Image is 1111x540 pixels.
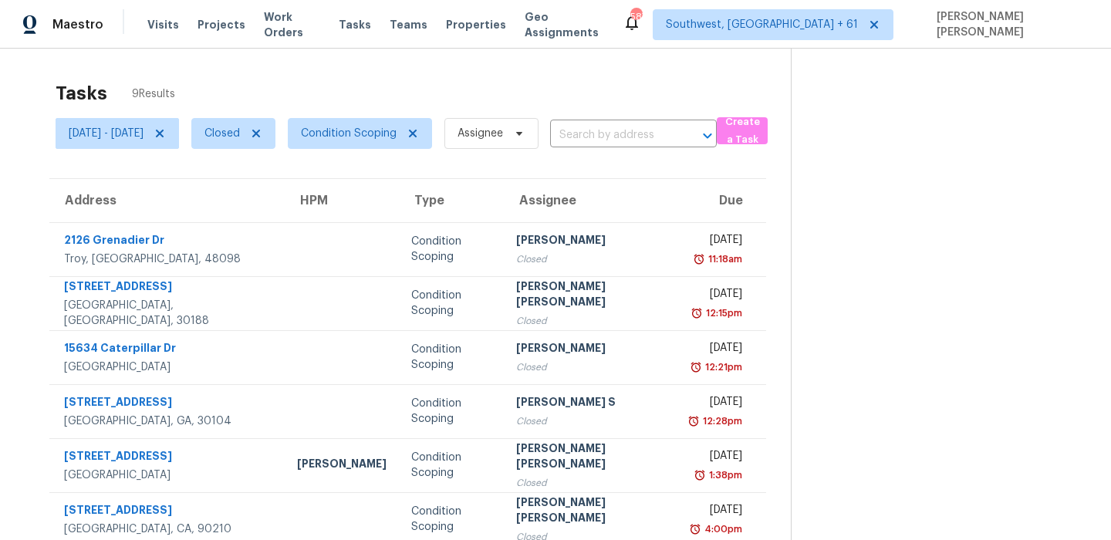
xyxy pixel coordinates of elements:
[516,278,667,313] div: [PERSON_NAME] [PERSON_NAME]
[516,313,667,329] div: Closed
[630,9,641,25] div: 587
[690,359,702,375] img: Overdue Alarm Icon
[724,113,760,149] span: Create a Task
[692,448,743,467] div: [DATE]
[64,413,272,429] div: [GEOGRAPHIC_DATA], GA, 30104
[64,340,272,359] div: 15634 Caterpillar Dr
[69,126,144,141] span: [DATE] - [DATE]
[339,19,371,30] span: Tasks
[147,17,179,32] span: Visits
[64,448,272,467] div: [STREET_ADDRESS]
[700,413,742,429] div: 12:28pm
[411,396,491,427] div: Condition Scoping
[411,234,491,265] div: Condition Scoping
[64,298,272,329] div: [GEOGRAPHIC_DATA], [GEOGRAPHIC_DATA], 30188
[411,450,491,481] div: Condition Scoping
[516,494,667,529] div: [PERSON_NAME] [PERSON_NAME]
[697,125,718,147] button: Open
[550,123,674,147] input: Search by address
[705,251,742,267] div: 11:18am
[516,232,667,251] div: [PERSON_NAME]
[132,86,175,102] span: 9 Results
[692,286,743,305] div: [DATE]
[689,521,701,537] img: Overdue Alarm Icon
[285,179,399,222] th: HPM
[52,17,103,32] span: Maestro
[458,126,503,141] span: Assignee
[693,251,705,267] img: Overdue Alarm Icon
[390,17,427,32] span: Teams
[516,394,667,413] div: [PERSON_NAME] S
[399,179,504,222] th: Type
[706,467,742,483] div: 1:38pm
[204,126,240,141] span: Closed
[64,521,272,537] div: [GEOGRAPHIC_DATA], CA, 90210
[264,9,320,40] span: Work Orders
[516,475,667,491] div: Closed
[701,521,742,537] div: 4:00pm
[703,305,742,321] div: 12:15pm
[411,342,491,373] div: Condition Scoping
[691,305,703,321] img: Overdue Alarm Icon
[680,179,767,222] th: Due
[692,394,743,413] div: [DATE]
[516,440,667,475] div: [PERSON_NAME] [PERSON_NAME]
[64,467,272,483] div: [GEOGRAPHIC_DATA]
[516,359,667,375] div: Closed
[64,394,272,413] div: [STREET_ADDRESS]
[694,467,706,483] img: Overdue Alarm Icon
[64,232,272,251] div: 2126 Grenadier Dr
[516,340,667,359] div: [PERSON_NAME]
[49,179,285,222] th: Address
[297,456,387,475] div: [PERSON_NAME]
[717,117,768,144] button: Create a Task
[525,9,605,40] span: Geo Assignments
[301,126,397,141] span: Condition Scoping
[692,340,743,359] div: [DATE]
[64,502,272,521] div: [STREET_ADDRESS]
[411,504,491,535] div: Condition Scoping
[411,288,491,319] div: Condition Scoping
[692,232,743,251] div: [DATE]
[516,413,667,429] div: Closed
[930,9,1088,40] span: [PERSON_NAME] [PERSON_NAME]
[64,359,272,375] div: [GEOGRAPHIC_DATA]
[516,251,667,267] div: Closed
[446,17,506,32] span: Properties
[198,17,245,32] span: Projects
[702,359,742,375] div: 12:21pm
[687,413,700,429] img: Overdue Alarm Icon
[666,17,858,32] span: Southwest, [GEOGRAPHIC_DATA] + 61
[56,86,107,101] h2: Tasks
[504,179,679,222] th: Assignee
[64,251,272,267] div: Troy, [GEOGRAPHIC_DATA], 48098
[692,502,743,521] div: [DATE]
[64,278,272,298] div: [STREET_ADDRESS]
